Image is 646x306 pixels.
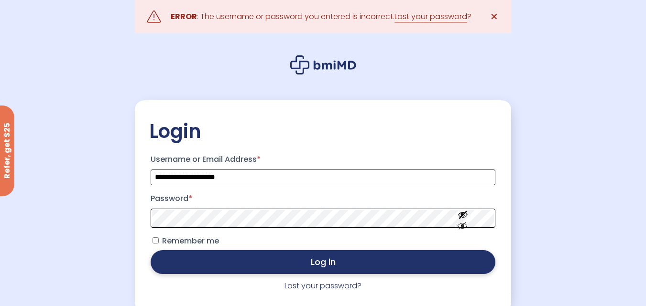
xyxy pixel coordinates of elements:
[153,237,159,243] input: Remember me
[151,152,495,167] label: Username or Email Address
[149,119,496,143] h2: Login
[285,280,361,291] a: Lost your password?
[171,11,197,22] strong: ERROR
[485,7,504,26] a: ✕
[151,191,495,206] label: Password
[394,11,467,22] a: Lost your password
[151,250,495,274] button: Log in
[162,235,219,246] span: Remember me
[436,201,490,234] button: Show password
[490,10,498,23] span: ✕
[171,10,471,23] div: : The username or password you entered is incorrect. ?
